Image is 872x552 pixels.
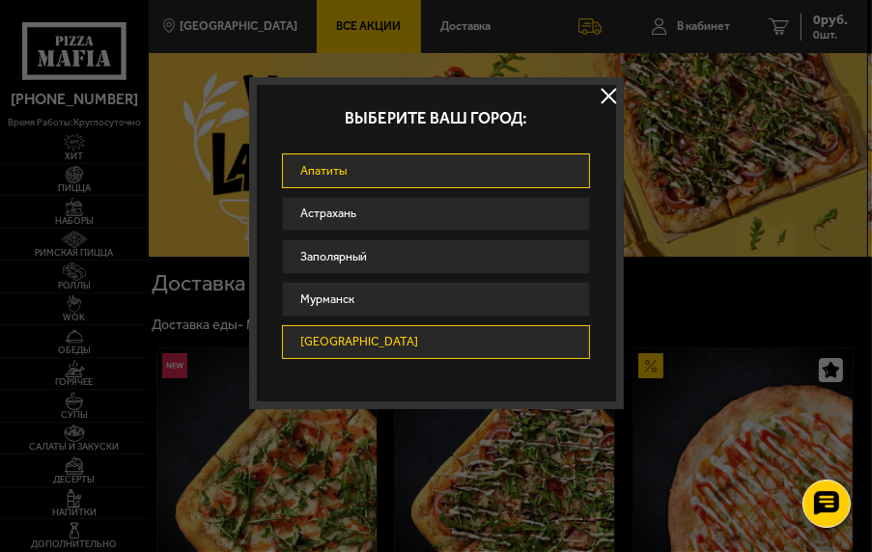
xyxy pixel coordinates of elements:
[257,110,616,126] p: Выберите ваш город:
[282,239,590,274] a: Заполярный
[282,153,590,188] a: Апатиты
[282,282,590,317] a: Мурманск
[282,325,590,360] a: [GEOGRAPHIC_DATA]
[282,197,590,232] a: Астрахань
